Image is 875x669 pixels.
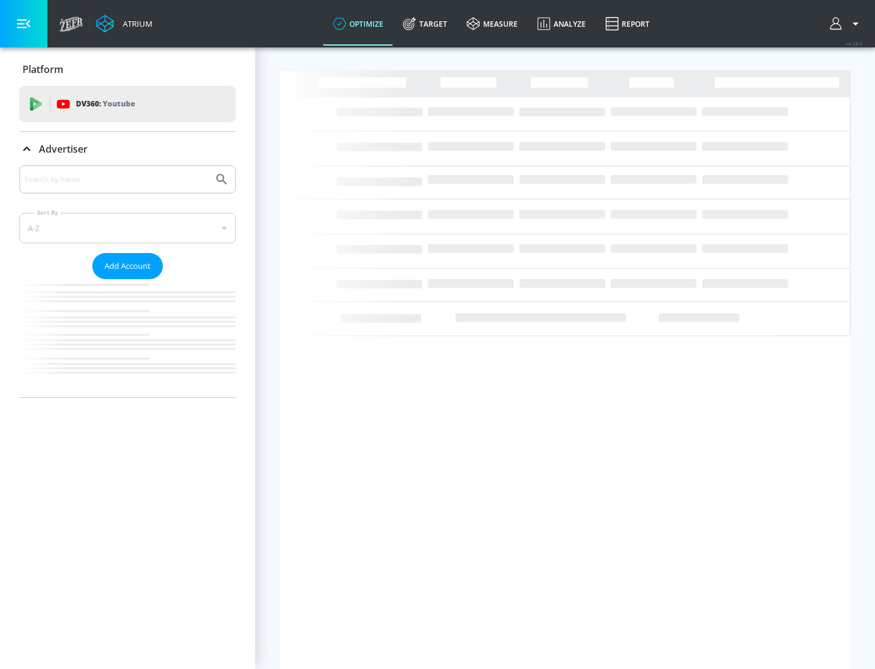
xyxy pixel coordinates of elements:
div: Advertiser [19,132,236,166]
p: DV360: [76,97,135,111]
p: Youtube [103,97,135,110]
p: Advertiser [39,142,87,156]
a: Target [393,2,457,46]
input: Search by name [24,172,208,187]
label: Sort By [35,209,61,217]
a: Atrium [96,15,153,33]
span: Add Account [105,259,151,273]
nav: list of Advertiser [19,279,236,397]
div: Atrium [118,18,153,29]
div: DV360: Youtube [19,86,236,122]
a: optimize [323,2,393,46]
a: Report [595,2,659,46]
div: A-Z [19,213,236,243]
span: v 4.28.0 [846,40,863,47]
a: Analyze [527,2,595,46]
a: measure [457,2,527,46]
p: Platform [22,63,63,76]
div: Platform [19,52,236,86]
div: Advertiser [19,165,236,397]
button: Add Account [92,253,163,279]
